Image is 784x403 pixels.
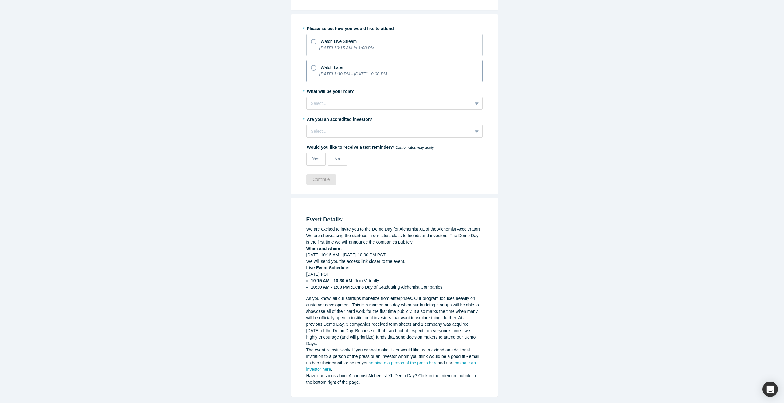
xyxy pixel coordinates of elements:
[306,265,350,270] strong: Live Event Schedule:
[306,252,483,258] div: [DATE] 10:15 AM - [DATE] 10:00 PM PST
[321,65,344,70] span: Watch Later
[306,23,483,32] label: Please select how you would like to attend
[311,285,352,290] strong: 10:30 AM - 1:00 PM :
[311,278,483,284] li: Join Virtually
[306,246,342,251] strong: When and where:
[306,258,483,265] div: We will send you the access link closer to the event.
[311,278,355,283] strong: 10:15 AM - 10:30 AM :
[319,45,374,50] i: [DATE] 10:15 AM to 1:00 PM
[306,114,483,123] label: Are you an accredited investor?
[306,347,483,373] div: The event is invite-only. If you cannot make it - or would like us to extend an additional invita...
[321,39,357,44] span: Watch Live Stream
[306,271,483,290] div: [DATE] PST
[306,232,483,245] div: We are showcasing the startups in our latest class to friends and investors. The Demo Day is the ...
[311,284,483,290] li: Demo Day of Graduating Alchemist Companies
[306,295,483,347] div: As you know, all our startups monetize from enterprises. Our program focuses heavily on customer ...
[369,360,438,365] a: nominate a person of the press here
[306,174,336,185] button: Continue
[393,145,434,150] em: * Carrier rates may apply
[311,128,468,135] div: Select...
[306,217,344,223] strong: Event Details:
[306,86,483,95] label: What will be your role?
[306,142,483,151] label: Would you like to receive a text reminder?
[306,226,483,232] div: We are excited to invite you to the Demo Day for Alchemist XL of the Alchemist Accelerator!
[335,156,340,161] span: No
[312,156,319,161] span: Yes
[306,373,483,386] div: Have questions about Alchemist Alchemist XL Demo Day? Click in the Intercom bubble in the bottom ...
[319,71,387,76] i: [DATE] 1:30 PM - [DATE] 10:00 PM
